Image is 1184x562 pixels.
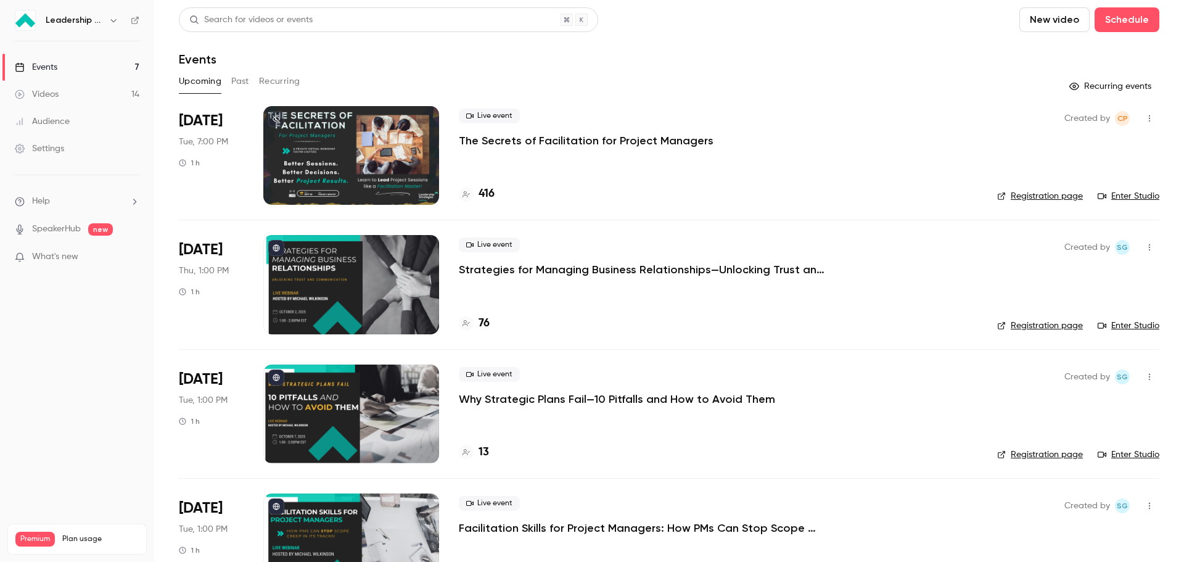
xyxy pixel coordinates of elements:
[479,315,490,332] h4: 76
[62,534,139,544] span: Plan usage
[459,315,490,332] a: 76
[15,143,64,155] div: Settings
[189,14,313,27] div: Search for videos or events
[179,235,244,334] div: Oct 2 Thu, 1:00 PM (America/New York)
[997,190,1083,202] a: Registration page
[179,498,223,518] span: [DATE]
[15,88,59,101] div: Videos
[1115,498,1130,513] span: Shay Gant
[179,52,216,67] h1: Events
[1117,370,1128,384] span: SG
[88,223,113,236] span: new
[459,392,775,407] a: Why Strategic Plans Fail—10 Pitfalls and How to Avoid Them
[179,136,228,148] span: Tue, 7:00 PM
[1115,111,1130,126] span: Chyenne Pastrana
[459,444,489,461] a: 13
[15,10,35,30] img: Leadership Strategies - 2025 Webinars
[459,238,520,252] span: Live event
[179,365,244,463] div: Oct 7 Tue, 1:00 PM (America/New York)
[1117,240,1128,255] span: SG
[179,72,221,91] button: Upcoming
[46,14,104,27] h6: Leadership Strategies - 2025 Webinars
[459,367,520,382] span: Live event
[459,186,495,202] a: 416
[459,496,520,511] span: Live event
[179,106,244,205] div: Sep 30 Tue, 7:00 PM (America/New York)
[179,370,223,389] span: [DATE]
[179,394,228,407] span: Tue, 1:00 PM
[1098,448,1159,461] a: Enter Studio
[15,532,55,547] span: Premium
[1064,76,1159,96] button: Recurring events
[459,109,520,123] span: Live event
[15,61,57,73] div: Events
[997,320,1083,332] a: Registration page
[1064,111,1110,126] span: Created by
[179,416,200,426] div: 1 h
[459,133,713,148] a: The Secrets of Facilitation for Project Managers
[479,444,489,461] h4: 13
[179,265,229,277] span: Thu, 1:00 PM
[1098,190,1159,202] a: Enter Studio
[1095,7,1159,32] button: Schedule
[32,223,81,236] a: SpeakerHub
[1117,498,1128,513] span: SG
[1098,320,1159,332] a: Enter Studio
[231,72,249,91] button: Past
[179,240,223,260] span: [DATE]
[125,252,139,263] iframe: Noticeable Trigger
[479,186,495,202] h4: 416
[1064,370,1110,384] span: Created by
[179,287,200,297] div: 1 h
[179,523,228,535] span: Tue, 1:00 PM
[997,448,1083,461] a: Registration page
[179,545,200,555] div: 1 h
[1115,240,1130,255] span: Shay Gant
[1115,370,1130,384] span: Shay Gant
[32,250,78,263] span: What's new
[459,262,829,277] a: Strategies for Managing Business Relationships—Unlocking Trust and Communication
[15,195,139,208] li: help-dropdown-opener
[15,115,70,128] div: Audience
[1064,240,1110,255] span: Created by
[179,158,200,168] div: 1 h
[1117,111,1128,126] span: CP
[459,521,829,535] a: Facilitation Skills for Project Managers: How PMs Can Stop Scope Creep in Its Tracks
[1064,498,1110,513] span: Created by
[179,111,223,131] span: [DATE]
[32,195,50,208] span: Help
[259,72,300,91] button: Recurring
[1019,7,1090,32] button: New video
